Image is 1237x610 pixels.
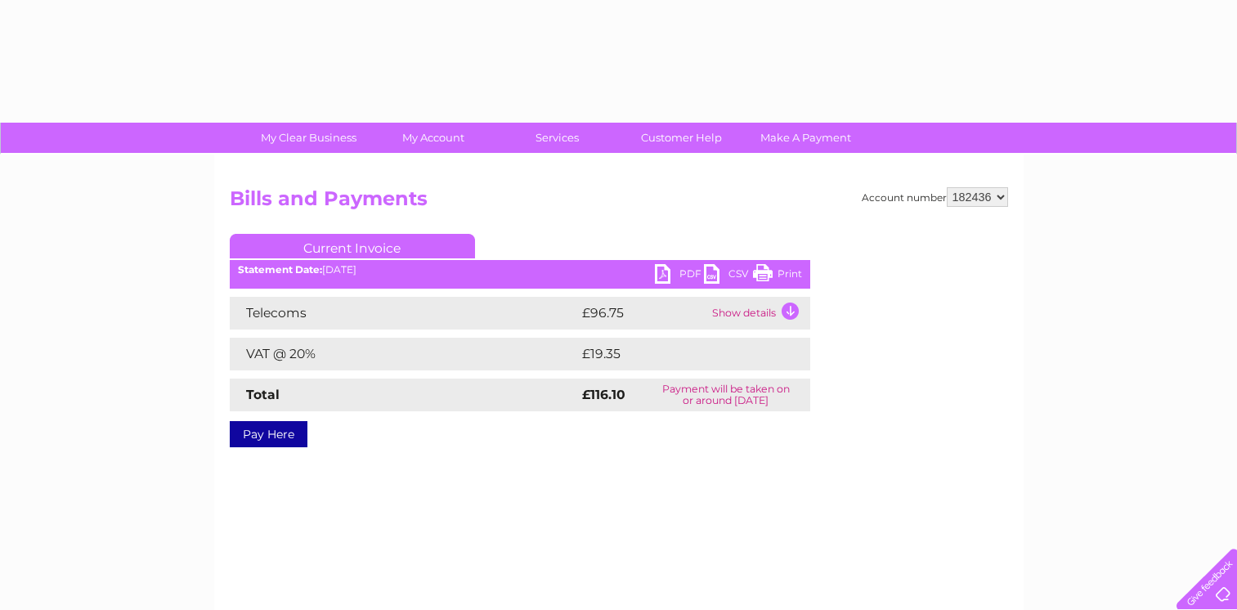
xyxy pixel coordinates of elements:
strong: Total [246,387,280,402]
a: Customer Help [614,123,749,153]
a: My Clear Business [241,123,376,153]
td: Telecoms [230,297,578,330]
a: Current Invoice [230,234,475,258]
a: PDF [655,264,704,288]
a: Print [753,264,802,288]
a: Pay Here [230,421,307,447]
a: My Account [365,123,500,153]
div: [DATE] [230,264,810,276]
div: Account number [862,187,1008,207]
td: VAT @ 20% [230,338,578,370]
td: Show details [708,297,810,330]
a: Services [490,123,625,153]
a: CSV [704,264,753,288]
b: Statement Date: [238,263,322,276]
h2: Bills and Payments [230,187,1008,218]
td: £96.75 [578,297,708,330]
a: Make A Payment [738,123,873,153]
td: £19.35 [578,338,776,370]
strong: £116.10 [582,387,625,402]
td: Payment will be taken on or around [DATE] [642,379,810,411]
